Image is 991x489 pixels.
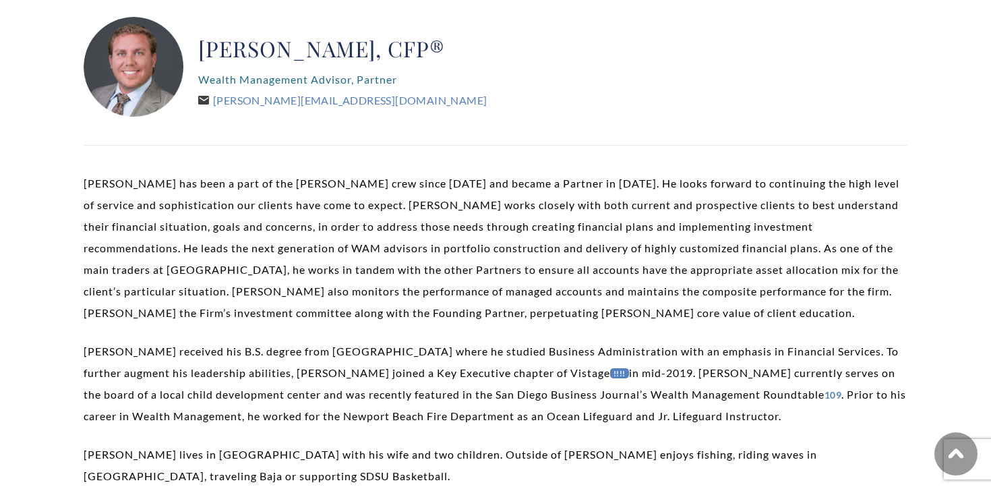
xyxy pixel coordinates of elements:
[610,368,629,378] a: !!!!
[824,389,841,401] a: 109
[84,444,907,487] p: [PERSON_NAME] lives in [GEOGRAPHIC_DATA] with his wife and two children. Outside of [PERSON_NAME]...
[198,94,487,107] a: [PERSON_NAME][EMAIL_ADDRESS][DOMAIN_NAME]
[198,69,487,90] p: Wealth Management Advisor, Partner
[84,173,907,324] p: [PERSON_NAME] has been a part of the [PERSON_NAME] crew since [DATE] and became a Partner in [DAT...
[84,341,907,427] p: [PERSON_NAME] received his B.S. degree from [GEOGRAPHIC_DATA] where he studied Business Administr...
[198,35,487,62] h2: [PERSON_NAME], CFP®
